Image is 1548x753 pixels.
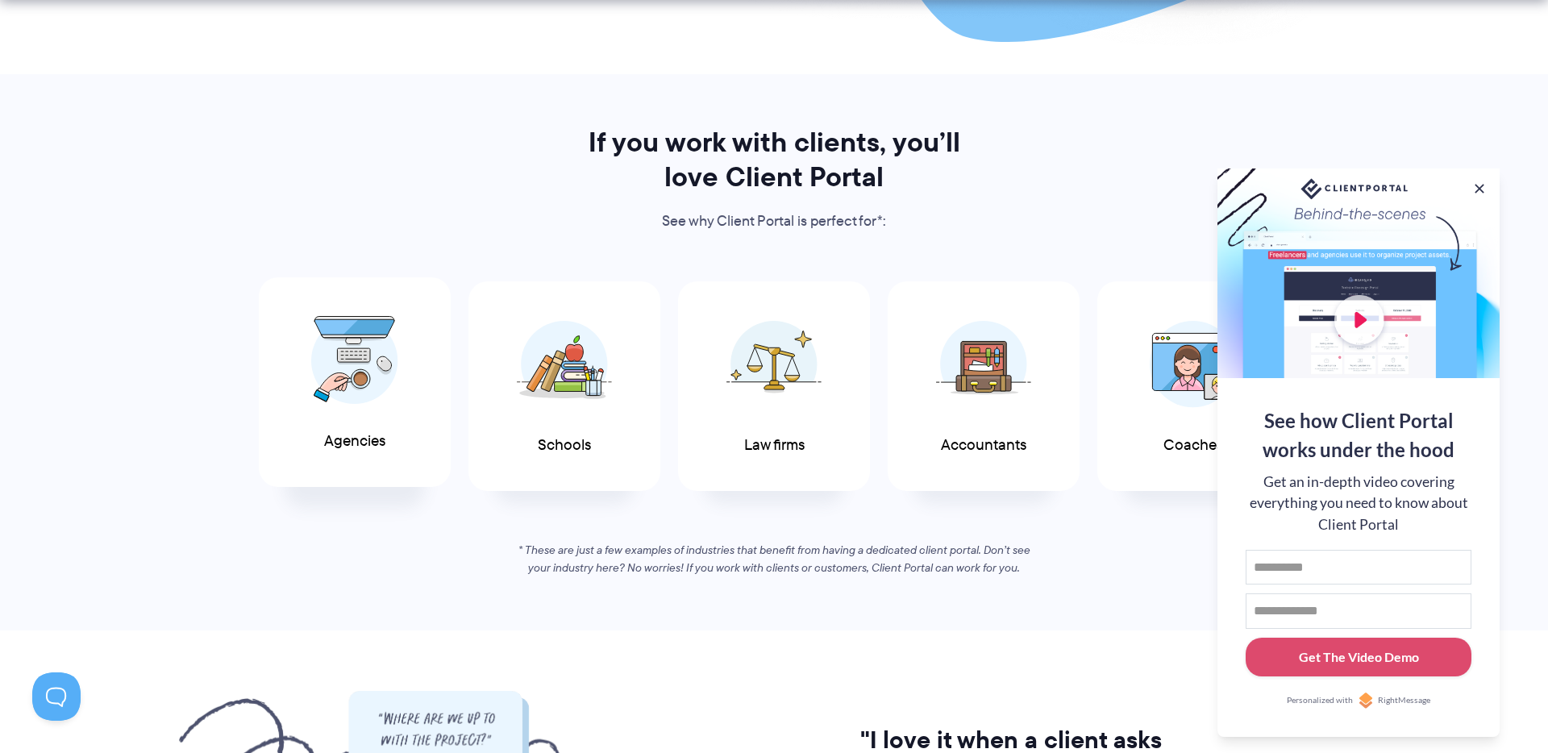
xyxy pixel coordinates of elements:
div: Get The Video Demo [1299,647,1419,667]
span: Accountants [941,437,1026,454]
a: Coaches [1097,281,1289,492]
a: Personalized withRightMessage [1246,693,1471,709]
span: Coaches [1163,437,1223,454]
span: RightMessage [1378,694,1430,707]
span: Personalized with [1287,694,1353,707]
span: Law firms [744,437,805,454]
a: Agencies [259,277,451,488]
div: Get an in-depth video covering everything you need to know about Client Portal [1246,472,1471,535]
img: Personalized with RightMessage [1358,693,1374,709]
button: Get The Video Demo [1246,638,1471,677]
a: Law firms [678,281,870,492]
iframe: Toggle Customer Support [32,672,81,721]
a: Accountants [888,281,1080,492]
a: Schools [468,281,660,492]
h2: If you work with clients, you’ll love Client Portal [566,125,982,194]
p: See why Client Portal is perfect for*: [566,210,982,234]
em: * These are just a few examples of industries that benefit from having a dedicated client portal.... [518,542,1030,576]
span: Agencies [324,433,385,450]
span: Schools [538,437,591,454]
div: See how Client Portal works under the hood [1246,406,1471,464]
